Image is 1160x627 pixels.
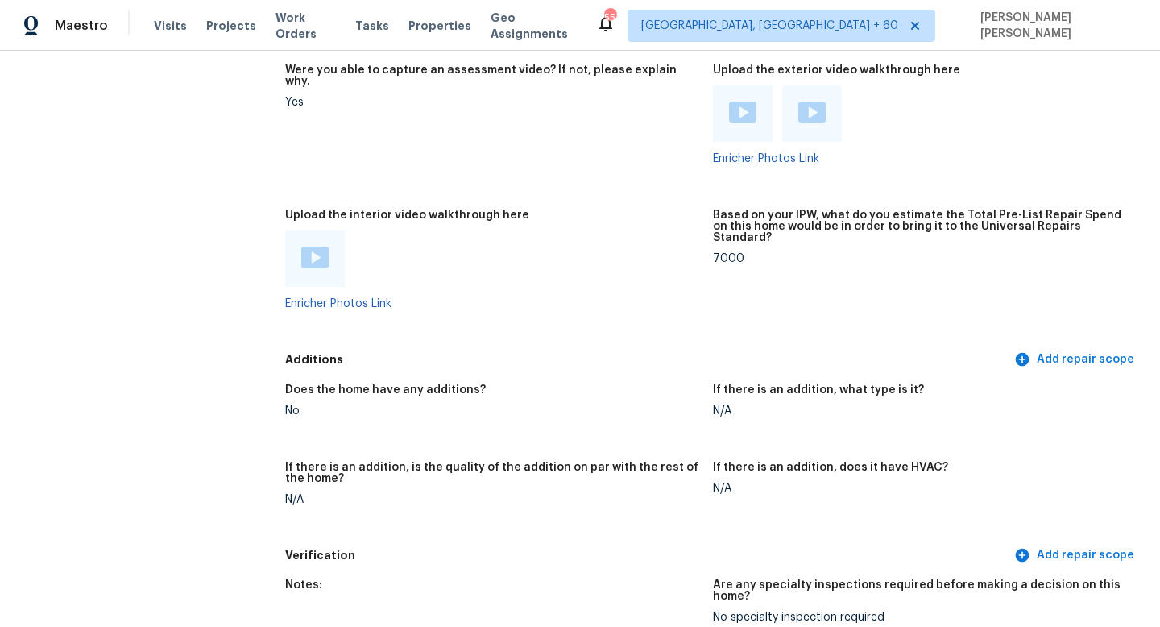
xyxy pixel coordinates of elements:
[713,462,948,473] h5: If there is an addition, does it have HVAC?
[285,97,700,108] div: Yes
[713,153,819,164] a: Enricher Photos Link
[301,247,329,271] a: Play Video
[285,210,529,221] h5: Upload the interior video walkthrough here
[713,579,1128,602] h5: Are any specialty inspections required before making a decision on this home?
[713,253,1128,264] div: 7000
[713,384,924,396] h5: If there is an addition, what type is it?
[285,384,486,396] h5: Does the home have any additions?
[154,18,187,34] span: Visits
[491,10,577,42] span: Geo Assignments
[285,64,700,87] h5: Were you able to capture an assessment video? If not, please explain why.
[301,247,329,268] img: Play Video
[285,579,322,591] h5: Notes:
[713,405,1128,417] div: N/A
[713,612,1128,623] div: No specialty inspection required
[1017,546,1134,566] span: Add repair scope
[285,494,700,505] div: N/A
[713,483,1128,494] div: N/A
[55,18,108,34] span: Maestro
[713,210,1128,243] h5: Based on your IPW, what do you estimate the Total Pre-List Repair Spend on this home would be in ...
[206,18,256,34] span: Projects
[355,20,389,31] span: Tasks
[641,18,898,34] span: [GEOGRAPHIC_DATA], [GEOGRAPHIC_DATA] + 60
[729,102,756,126] a: Play Video
[285,351,1011,368] h5: Additions
[1011,541,1141,571] button: Add repair scope
[798,102,826,123] img: Play Video
[604,10,615,26] div: 553
[275,10,336,42] span: Work Orders
[729,102,756,123] img: Play Video
[285,405,700,417] div: No
[974,10,1136,42] span: [PERSON_NAME] [PERSON_NAME]
[1011,345,1141,375] button: Add repair scope
[408,18,471,34] span: Properties
[285,547,1011,564] h5: Verification
[798,102,826,126] a: Play Video
[285,298,391,309] a: Enricher Photos Link
[285,462,700,484] h5: If there is an addition, is the quality of the addition on par with the rest of the home?
[1017,350,1134,370] span: Add repair scope
[713,64,960,76] h5: Upload the exterior video walkthrough here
